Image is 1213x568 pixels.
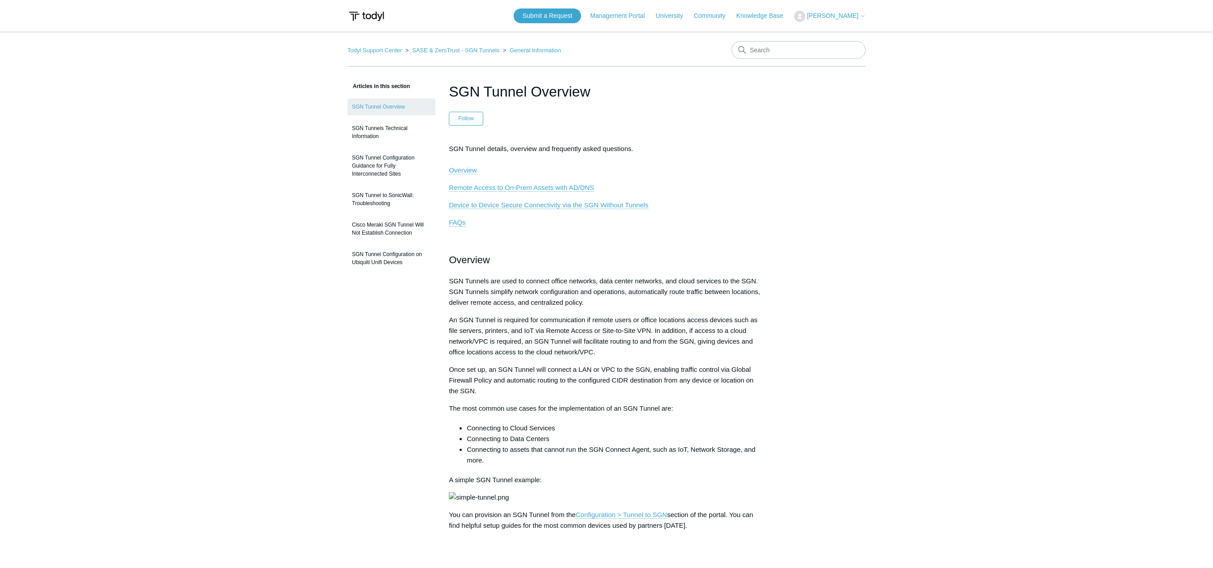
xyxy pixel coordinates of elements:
h1: SGN Tunnel Overview [449,81,764,102]
span: section of the portal. You can find helpful setup guides for the most common devices used by part... [449,511,753,529]
li: SASE & ZeroTrust - SGN Tunnels [404,47,501,54]
input: Search [732,41,866,59]
a: FAQs [449,219,466,227]
a: Configuration > Tunnel to SGN [576,511,667,519]
img: simple-tunnel.png [449,492,509,503]
img: Todyl Support Center Help Center home page [347,8,385,25]
span: Connecting to Cloud Services [467,424,555,432]
a: SGN Tunnel Configuration Guidance for Fully Interconnected Sites [347,149,435,182]
span: A simple SGN Tunnel example: [449,476,542,484]
span: Overview [449,254,490,265]
span: An SGN Tunnel is required for communication if remote users or office locations access devices su... [449,316,757,356]
li: General Information [501,47,561,54]
span: SGN Tunnels are used to connect office networks, data center networks, and cloud services to the ... [449,277,760,306]
button: Follow Article [449,112,483,125]
span: The most common use cases for the implementation of an SGN Tunnel are: [449,404,673,412]
a: Overview [449,166,477,174]
span: Connecting to assets that cannot run the SGN Connect Agent, such as IoT, Network Storage, and more. [467,446,755,464]
a: Todyl Support Center [347,47,402,54]
a: Community [694,11,735,21]
span: Remote Access to On-Prem Assets with AD/DNS [449,184,594,191]
a: Cisco Meraki SGN Tunnel Will Not Establish Connection [347,216,435,241]
span: Once set up, an SGN Tunnel will connect a LAN or VPC to the SGN, enabling traffic control via Glo... [449,366,753,395]
a: University [656,11,692,21]
button: [PERSON_NAME] [794,11,866,22]
span: SGN Tunnel details, overview and frequently asked questions. [449,145,633,174]
a: Remote Access to On-Prem Assets with AD/DNS [449,184,594,192]
a: SGN Tunnel Overview [347,98,435,115]
a: Management Portal [590,11,654,21]
span: Articles in this section [347,83,410,89]
li: Todyl Support Center [347,47,404,54]
a: SGN Tunnel to SonicWall: Troubleshooting [347,187,435,212]
a: General Information [510,47,561,54]
span: [PERSON_NAME] [807,12,858,19]
a: Submit a Request [514,8,581,23]
a: SGN Tunnels Technical Information [347,120,435,145]
a: SASE & ZeroTrust - SGN Tunnels [412,47,499,54]
a: SGN Tunnel Configuration on Ubiquiti Unifi Devices [347,246,435,271]
span: Connecting to Data Centers [467,435,549,442]
a: Device to Device Secure Connectivity via the SGN Without Tunnels [449,201,648,209]
span: You can provision an SGN Tunnel from the [449,511,576,518]
a: Knowledge Base [736,11,792,21]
